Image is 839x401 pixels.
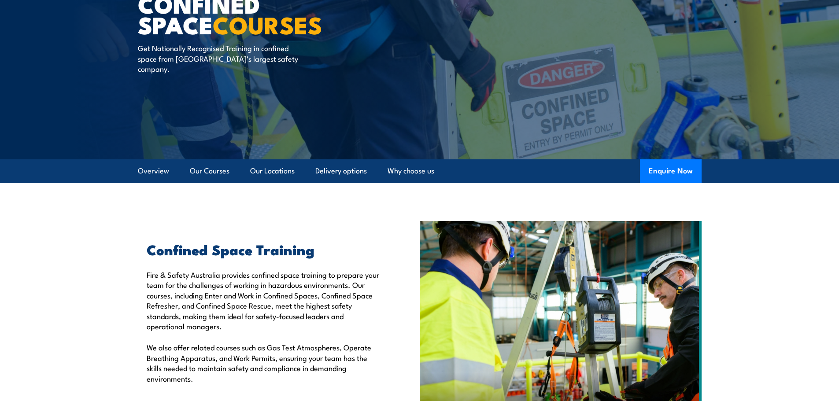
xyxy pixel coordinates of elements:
[138,43,299,74] p: Get Nationally Recognised Training in confined space from [GEOGRAPHIC_DATA]’s largest safety comp...
[147,269,379,331] p: Fire & Safety Australia provides confined space training to prepare your team for the challenges ...
[315,159,367,183] a: Delivery options
[190,159,229,183] a: Our Courses
[147,342,379,383] p: We also offer related courses such as Gas Test Atmospheres, Operate Breathing Apparatus, and Work...
[640,159,702,183] button: Enquire Now
[213,6,322,42] strong: COURSES
[250,159,295,183] a: Our Locations
[147,243,379,255] h2: Confined Space Training
[388,159,434,183] a: Why choose us
[138,159,169,183] a: Overview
